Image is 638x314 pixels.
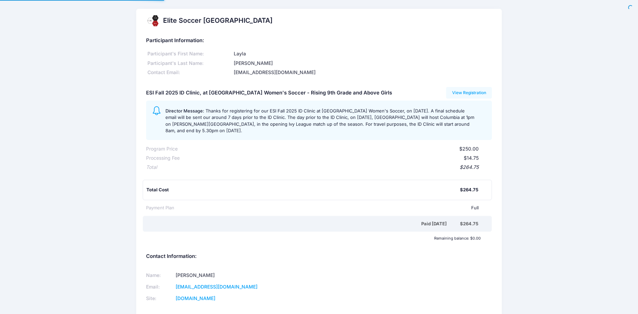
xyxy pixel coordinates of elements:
[174,269,310,281] td: [PERSON_NAME]
[146,69,232,76] div: Contact Email:
[146,281,173,293] td: Email:
[176,295,215,301] a: [DOMAIN_NAME]
[146,90,392,96] h5: ESI Fall 2025 ID Clinic, at [GEOGRAPHIC_DATA] Women's Soccer - Rising 9th Grade and Above Girls
[180,155,479,162] div: $14.75
[165,108,204,114] span: Director Message:
[446,87,492,99] a: View Registration
[146,293,173,304] td: Site:
[157,164,479,171] div: $264.75
[146,155,180,162] div: Processing Fee
[146,145,178,153] div: Program Price
[233,60,492,67] div: [PERSON_NAME]
[163,17,272,24] h2: Elite Soccer [GEOGRAPHIC_DATA]
[233,50,492,57] div: Layla
[176,284,258,290] a: [EMAIL_ADDRESS][DOMAIN_NAME]
[146,269,173,281] td: Name:
[146,254,492,260] h5: Contact Information:
[146,50,232,57] div: Participant's First Name:
[233,69,492,76] div: [EMAIL_ADDRESS][DOMAIN_NAME]
[143,236,484,240] div: Remaining balance: $0.00
[146,38,492,44] h5: Participant Information:
[147,221,460,227] div: Paid [DATE]
[174,205,479,211] div: Full
[146,164,157,171] div: Total
[460,221,478,227] div: $264.75
[146,187,460,193] div: Total Cost
[146,60,232,67] div: Participant's Last Name:
[460,187,478,193] div: $264.75
[165,108,474,134] span: Thanks for registering for our ESI Fall 2025 ID Clinic at [GEOGRAPHIC_DATA] Women's Soccer, on [D...
[146,205,174,211] div: Payment Plan
[459,146,479,152] span: $250.00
